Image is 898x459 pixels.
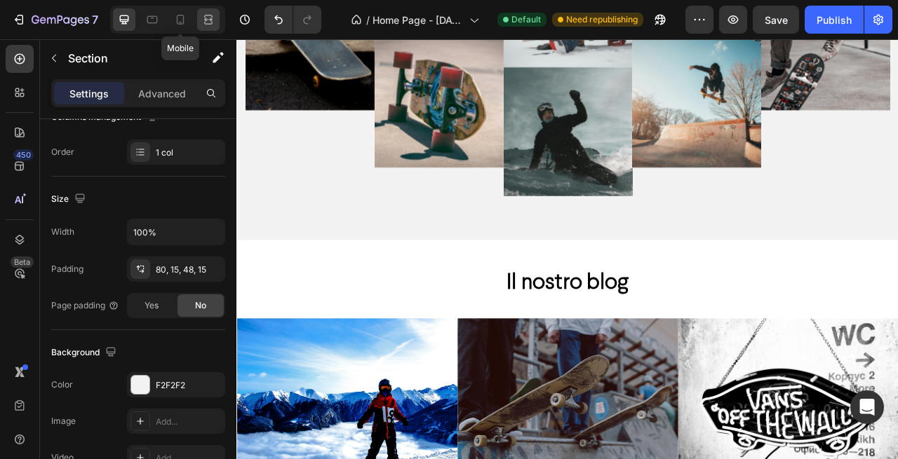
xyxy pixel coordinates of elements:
button: Save [753,6,799,34]
div: Add... [156,416,222,428]
iframe: Design area [236,39,898,459]
span: Yes [145,299,159,312]
span: Default [511,13,541,26]
div: 1 col [156,146,222,159]
div: Open Intercom Messenger [850,390,884,424]
input: Auto [128,219,224,245]
span: Save [765,14,788,26]
img: gempages_565695744854459199-9fd8c976-d9d8-4acc-8f58-a01250f5838a.jpg [339,36,503,200]
div: Publish [817,13,852,27]
div: Size [51,190,88,209]
p: 7 [92,11,98,28]
span: No [195,299,206,312]
div: Page padding [51,299,119,312]
div: Color [51,378,73,391]
span: / [366,13,370,27]
p: Advanced [138,86,186,101]
div: F2F2F2 [156,379,222,392]
p: Settings [69,86,109,101]
span: Home Page - [DATE] 15:23:13 [373,13,464,27]
div: Padding [51,263,83,275]
button: Publish [805,6,864,34]
button: 7 [6,6,105,34]
div: Width [51,226,74,238]
span: Need republishing [566,13,638,26]
p: Section [68,50,183,67]
div: Undo/Redo [264,6,321,34]
div: Background [51,343,119,362]
div: Order [51,146,74,158]
div: 80, 15, 48, 15 [156,263,222,276]
div: Beta [11,256,34,268]
div: 450 [13,149,34,160]
div: Image [51,415,76,427]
